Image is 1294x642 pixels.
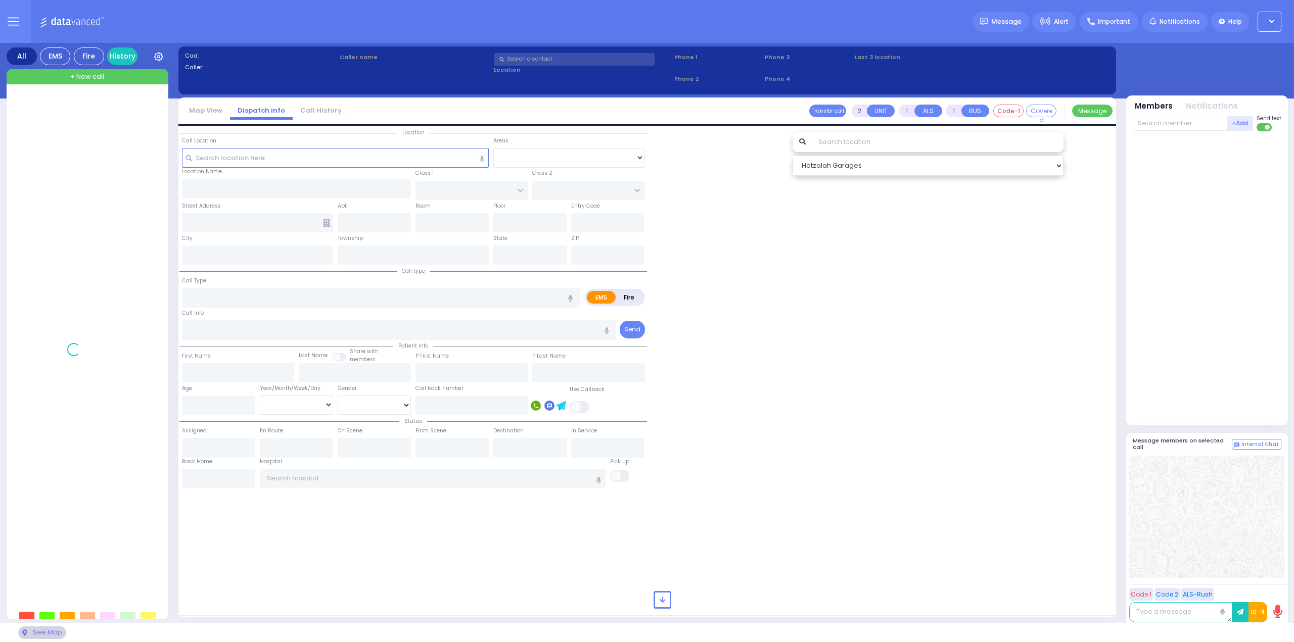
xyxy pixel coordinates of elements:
label: Use Callback [570,385,605,393]
span: Notifications [1160,17,1200,26]
div: Fire [74,47,104,65]
span: Other building occupants [323,219,330,227]
span: Message [991,17,1022,27]
button: Notifications [1186,101,1238,112]
label: ZIP [571,234,579,242]
a: Map View [181,106,230,115]
span: + New call [70,72,104,82]
a: Call History [293,106,349,115]
label: Assigned [182,427,207,435]
label: Turn off text [1257,122,1273,132]
img: comment-alt.png [1234,442,1239,448]
label: Call back number [415,384,464,392]
span: Send text [1257,115,1281,122]
label: Call Type [182,277,206,285]
label: Cross 1 [415,169,434,177]
img: message.svg [980,18,988,25]
button: Message [1072,105,1113,117]
label: City [182,234,193,242]
label: Call Info [182,309,204,317]
span: Phone 2 [674,75,761,83]
label: Entry Code [571,202,600,210]
button: 10-4 [1249,602,1267,622]
label: Street Address [182,202,221,210]
label: Fire [615,291,643,304]
span: Phone 1 [674,53,761,62]
label: On Scene [338,427,362,435]
span: Call type [397,267,430,275]
label: Destination [493,427,524,435]
span: Patient info [393,342,433,350]
label: En Route [260,427,283,435]
label: Township [338,234,363,242]
small: Share with [350,348,379,355]
span: Phone 4 [765,75,852,83]
button: +Add [1227,116,1254,131]
label: Last 3 location [855,53,982,62]
label: Age [182,384,192,392]
button: Code-1 [993,105,1024,117]
button: Code 1 [1129,588,1153,601]
button: Transfer call [809,105,846,117]
div: All [7,47,37,65]
span: Help [1228,17,1242,26]
label: In Service [571,427,597,435]
label: Cad: [185,52,336,60]
span: members [350,356,376,363]
h5: Message members on selected call [1133,437,1232,451]
label: Apt [338,202,347,210]
div: Year/Month/Week/Day [260,384,333,392]
label: Location [494,66,671,74]
label: EMS [587,291,616,304]
button: Members [1135,101,1173,112]
input: Search hospital [260,469,606,488]
button: Send [620,321,645,338]
label: Back Home [182,458,212,466]
a: Dispatch info [230,106,293,115]
button: ALS [914,105,942,117]
button: Internal Chat [1232,439,1281,450]
button: UNIT [867,105,895,117]
button: ALS-Rush [1181,588,1214,601]
label: Last Name [299,352,328,360]
label: Floor [493,202,505,210]
label: Pick up [610,458,629,466]
img: Logo [40,15,107,28]
input: Search a contact [494,53,655,66]
label: Location Name [182,168,222,176]
label: Cross 2 [532,169,552,177]
input: Search location here [182,148,489,167]
div: See map [18,626,66,639]
input: Search location [812,132,1064,152]
span: Location [397,129,430,136]
input: Search member [1133,116,1227,131]
label: P Last Name [532,352,566,360]
label: First Name [182,352,211,360]
span: Important [1098,17,1130,26]
a: History [107,47,137,65]
div: EMS [40,47,70,65]
label: Caller name [340,53,491,62]
label: State [493,234,507,242]
label: Caller: [185,63,336,72]
label: Hospital [260,458,282,466]
span: Status [399,417,427,425]
button: BUS [961,105,989,117]
span: Phone 3 [765,53,852,62]
label: Room [415,202,431,210]
button: Code 2 [1154,588,1180,601]
span: Alert [1054,17,1069,26]
label: P First Name [415,352,449,360]
label: Gender [338,384,357,392]
label: Areas [493,137,509,145]
label: From Scene [415,427,446,435]
span: Internal Chat [1241,441,1279,448]
label: Call Location [182,137,216,145]
button: Covered [1026,105,1056,117]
